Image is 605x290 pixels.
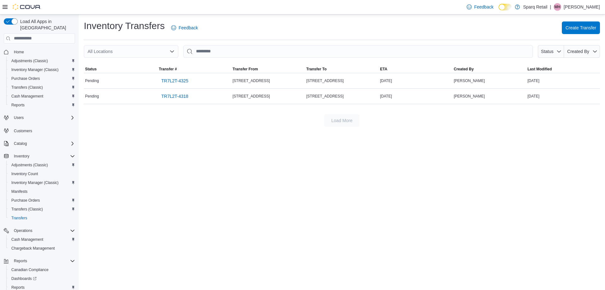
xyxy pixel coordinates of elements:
button: Home [1,47,78,56]
span: Purchase Orders [9,197,75,204]
a: Feedback [169,21,200,34]
span: Transfer To [306,67,326,72]
span: Feedback [474,4,493,10]
button: Created By [564,45,600,58]
button: Adjustments (Classic) [6,161,78,169]
span: TR7L2T-4318 [161,93,188,99]
span: Created By [454,67,474,72]
a: Purchase Orders [9,197,43,204]
button: Status [538,45,564,58]
span: [STREET_ADDRESS] [233,78,270,83]
span: MH [555,3,561,11]
span: Pending [85,78,99,83]
span: Operations [11,227,75,234]
a: Cash Management [9,236,46,243]
a: Inventory Count [9,170,41,178]
div: [DATE] [379,77,452,85]
a: Purchase Orders [9,75,43,82]
span: Status [85,67,97,72]
p: | [550,3,551,11]
span: Reports [11,103,25,108]
span: Adjustments (Classic) [9,57,75,65]
a: Adjustments (Classic) [9,57,50,65]
span: Dashboards [9,275,75,282]
button: Cash Management [6,92,78,101]
span: Status [541,49,554,54]
a: Reports [9,101,27,109]
span: Transfers (Classic) [11,85,43,90]
span: Load All Apps in [GEOGRAPHIC_DATA] [18,18,75,31]
button: Transfers (Classic) [6,83,78,92]
button: Transfer # [158,65,231,73]
input: This is a search bar. After typing your query, hit enter to filter the results lower in the page. [183,45,533,58]
input: Dark Mode [498,4,512,10]
div: Maria Hartwick [554,3,561,11]
span: Inventory [11,152,75,160]
img: Cova [13,4,41,10]
button: Status [84,65,158,73]
a: TR7L2T-4318 [159,90,191,103]
a: Dashboards [9,275,39,282]
span: Canadian Compliance [9,266,75,274]
a: Transfers (Classic) [9,205,45,213]
span: Inventory Count [9,170,75,178]
button: Reports [6,101,78,109]
span: [STREET_ADDRESS] [306,78,344,83]
span: Dashboards [11,276,37,281]
button: Adjustments (Classic) [6,56,78,65]
a: Feedback [464,1,496,13]
span: ETA [380,67,387,72]
span: Reports [9,101,75,109]
button: Catalog [11,140,29,147]
span: Reports [14,258,27,263]
span: [PERSON_NAME] [454,94,485,99]
button: Customers [1,126,78,135]
button: Chargeback Management [6,244,78,253]
button: Created By [452,65,526,73]
span: Created By [567,49,589,54]
a: Transfers (Classic) [9,84,45,91]
a: Inventory Manager (Classic) [9,179,61,186]
span: Catalog [11,140,75,147]
p: [PERSON_NAME] [564,3,600,11]
span: Purchase Orders [9,75,75,82]
span: Inventory Count [11,171,38,176]
a: Canadian Compliance [9,266,51,274]
span: Transfers [11,216,27,221]
span: Transfers (Classic) [11,207,43,212]
button: Transfers [6,214,78,222]
span: Chargeback Management [11,246,55,251]
button: Users [11,114,26,121]
span: Customers [11,127,75,134]
span: Feedback [179,25,198,31]
a: Inventory Manager (Classic) [9,66,61,74]
span: Pending [85,94,99,99]
div: [DATE] [526,77,600,85]
span: [STREET_ADDRESS] [306,94,344,99]
span: Users [11,114,75,121]
span: Last Modified [527,67,552,72]
span: Catalog [14,141,27,146]
span: Inventory Manager (Classic) [11,67,59,72]
button: Load More [324,114,360,127]
span: [STREET_ADDRESS] [233,94,270,99]
span: [PERSON_NAME] [454,78,485,83]
button: Inventory [11,152,32,160]
button: Catalog [1,139,78,148]
span: Adjustments (Classic) [11,163,48,168]
span: Customers [14,128,32,133]
button: Open list of options [170,49,175,54]
span: Inventory Manager (Classic) [11,180,59,185]
button: ETA [379,65,452,73]
span: Users [14,115,24,120]
span: Transfers [9,214,75,222]
a: Cash Management [9,92,46,100]
h1: Inventory Transfers [84,20,165,32]
span: Cash Management [9,92,75,100]
span: Inventory [14,154,29,159]
span: TR7L2T-4325 [161,78,188,84]
span: Canadian Compliance [11,267,49,272]
button: Users [1,113,78,122]
a: Adjustments (Classic) [9,161,50,169]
